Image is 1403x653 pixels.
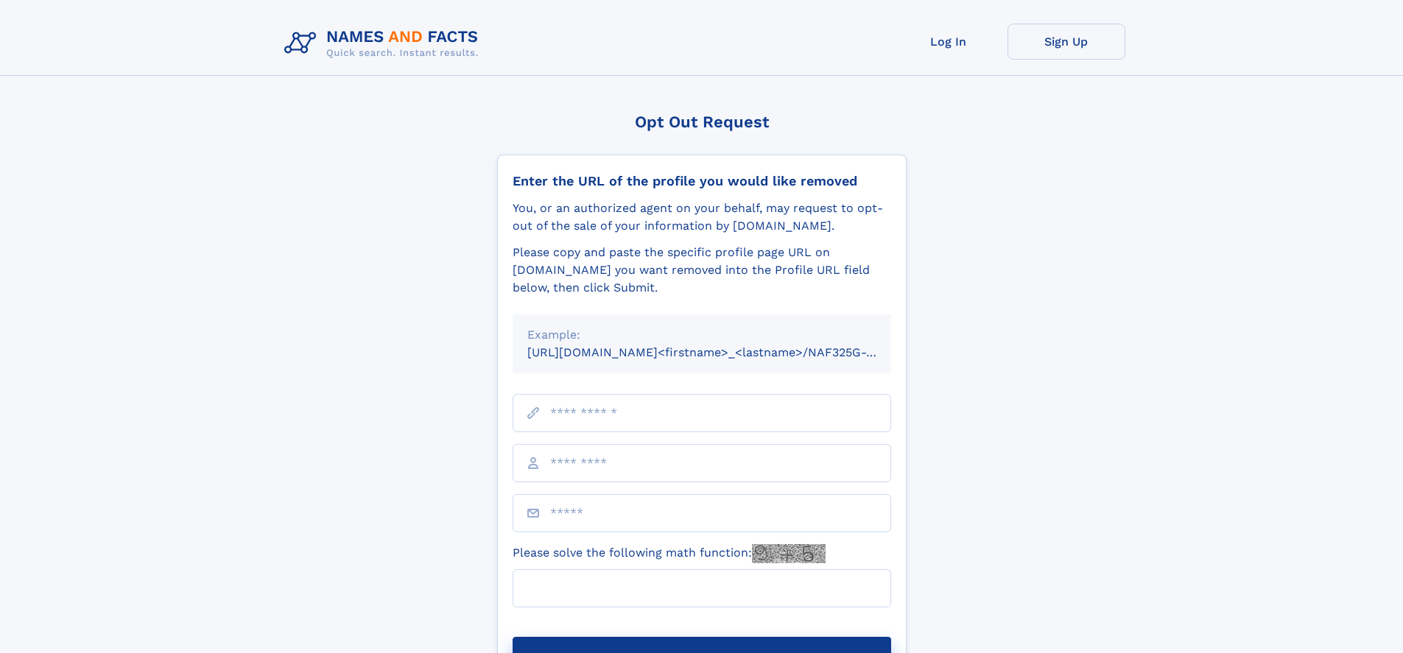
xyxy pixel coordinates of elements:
[278,24,490,63] img: Logo Names and Facts
[497,113,907,131] div: Opt Out Request
[513,200,891,235] div: You, or an authorized agent on your behalf, may request to opt-out of the sale of your informatio...
[513,173,891,189] div: Enter the URL of the profile you would like removed
[513,244,891,297] div: Please copy and paste the specific profile page URL on [DOMAIN_NAME] you want removed into the Pr...
[527,326,876,344] div: Example:
[527,345,919,359] small: [URL][DOMAIN_NAME]<firstname>_<lastname>/NAF325G-xxxxxxxx
[890,24,1008,60] a: Log In
[513,544,826,563] label: Please solve the following math function:
[1008,24,1125,60] a: Sign Up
